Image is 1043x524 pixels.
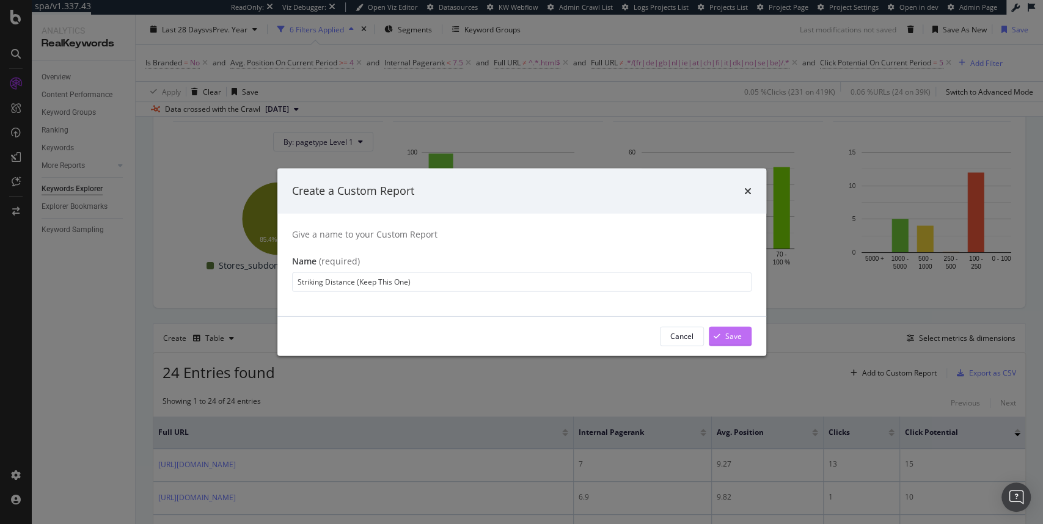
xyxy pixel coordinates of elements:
[725,331,742,341] div: Save
[292,183,414,199] div: Create a Custom Report
[1001,482,1031,512] div: Open Intercom Messenger
[744,183,752,199] div: times
[660,326,704,346] button: Cancel
[292,228,437,239] span: Give a name to your Custom Report
[292,272,752,291] input: Your Custom Report name
[292,255,317,266] span: Name
[670,331,694,341] div: Cancel
[317,255,360,266] span: (required)
[277,169,766,356] div: modal
[709,326,752,346] button: Save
